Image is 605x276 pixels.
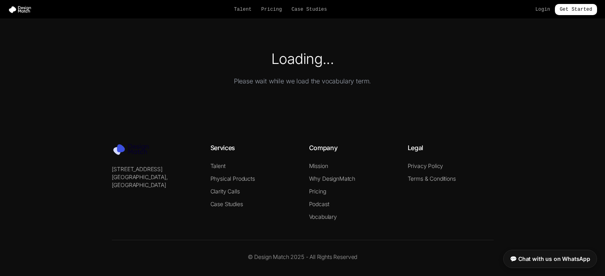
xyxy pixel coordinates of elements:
[112,165,198,173] p: [STREET_ADDRESS]
[408,175,456,182] a: Terms & Conditions
[210,162,226,169] a: Talent
[210,143,296,152] h4: Services
[309,213,337,220] a: Vocabulary
[112,173,198,189] p: [GEOGRAPHIC_DATA], [GEOGRAPHIC_DATA]
[535,6,550,13] a: Login
[309,175,356,182] a: Why DesignMatch
[292,6,327,13] a: Case Studies
[112,253,494,261] p: © Design Match 2025 - All Rights Reserved
[112,143,156,156] img: Design Match
[408,162,444,169] a: Privacy Policy
[503,250,597,268] a: 💬 Chat with us on WhatsApp
[309,162,328,169] a: Mission
[408,143,494,152] h4: Legal
[210,175,255,182] a: Physical Products
[8,6,35,14] img: Design Match
[309,188,326,195] a: Pricing
[210,201,243,207] a: Case Studies
[309,143,395,152] h4: Company
[234,6,252,13] a: Talent
[210,188,240,195] a: Clarity Calls
[34,51,572,67] h1: Loading...
[555,4,597,15] a: Get Started
[309,201,329,207] a: Podcast
[261,6,282,13] a: Pricing
[34,76,572,86] p: Please wait while we load the vocabulary term.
